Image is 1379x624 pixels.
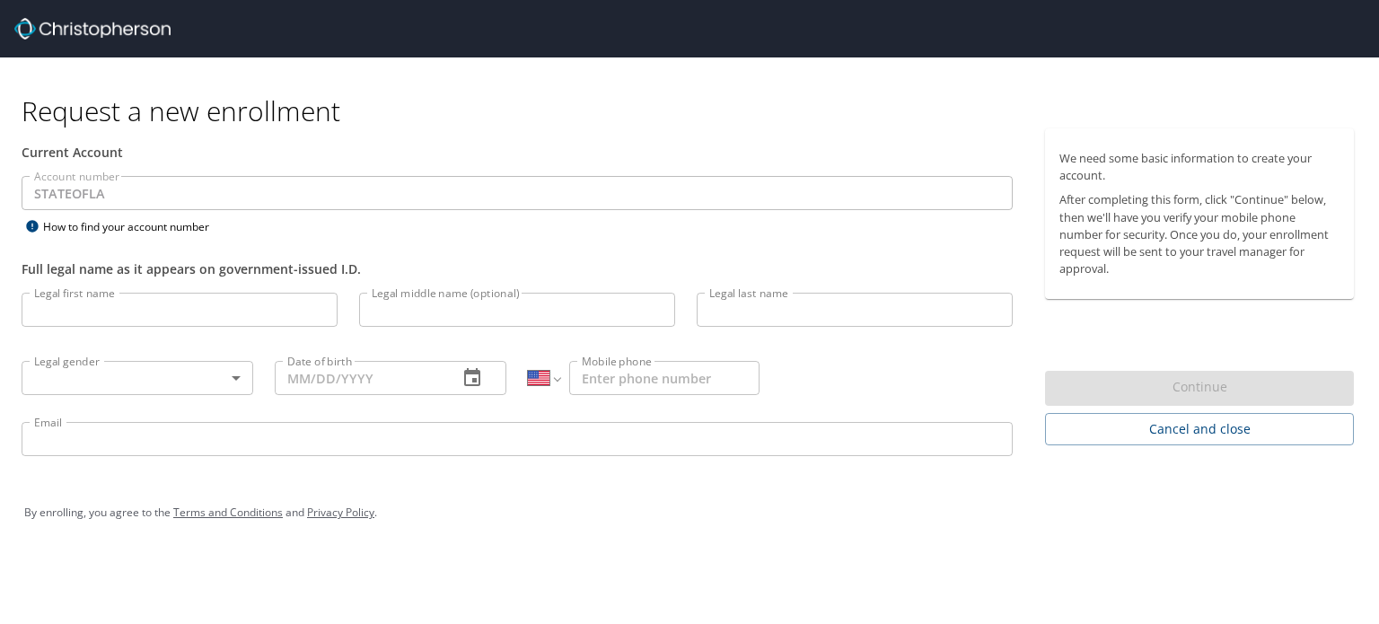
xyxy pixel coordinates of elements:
a: Privacy Policy [307,505,374,520]
div: ​ [22,361,253,395]
div: Full legal name as it appears on government-issued I.D. [22,259,1013,278]
div: How to find your account number [22,215,246,238]
button: Cancel and close [1045,413,1354,446]
a: Terms and Conditions [173,505,283,520]
p: We need some basic information to create your account. [1059,150,1339,184]
img: cbt logo [14,18,171,40]
div: Current Account [22,143,1013,162]
h1: Request a new enrollment [22,93,1368,128]
div: By enrolling, you agree to the and . [24,490,1355,535]
input: MM/DD/YYYY [275,361,444,395]
span: Cancel and close [1059,418,1339,441]
input: Enter phone number [569,361,760,395]
p: After completing this form, click "Continue" below, then we'll have you verify your mobile phone ... [1059,191,1339,277]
